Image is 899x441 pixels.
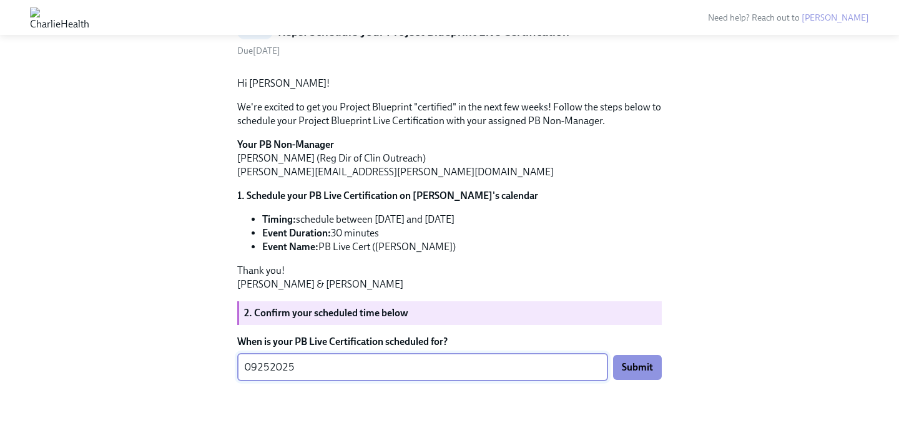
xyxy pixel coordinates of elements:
[237,264,662,291] p: Thank you! [PERSON_NAME] & [PERSON_NAME]
[262,226,662,240] li: 30 minutes
[262,213,662,226] li: schedule between [DATE] and [DATE]
[237,138,334,150] strong: Your PB Non-Manager
[262,227,331,239] strong: Event Duration:
[245,360,601,375] textarea: 09252025
[622,361,653,374] span: Submit
[237,77,662,90] p: Hi [PERSON_NAME]!
[237,190,538,201] strong: 1. Schedule your PB Live Certification on [PERSON_NAME]'s calendar
[262,240,662,254] li: PB Live Cert ([PERSON_NAME])
[802,12,869,23] a: [PERSON_NAME]
[262,241,318,253] strong: Event Name:
[708,12,869,23] span: Need help? Reach out to
[262,213,296,225] strong: Timing:
[613,355,662,380] button: Submit
[244,307,408,319] strong: 2. Confirm your scheduled time below
[237,100,662,128] p: We're excited to get you Project Blueprint "certified" in the next few weeks! Follow the steps be...
[237,335,662,349] label: When is your PB Live Certification scheduled for?
[237,138,662,179] p: [PERSON_NAME] (Reg Dir of Clin Outreach) [PERSON_NAME][EMAIL_ADDRESS][PERSON_NAME][DOMAIN_NAME]
[30,7,89,27] img: CharlieHealth
[237,46,280,56] span: Wednesday, September 3rd 2025, 9:00 am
